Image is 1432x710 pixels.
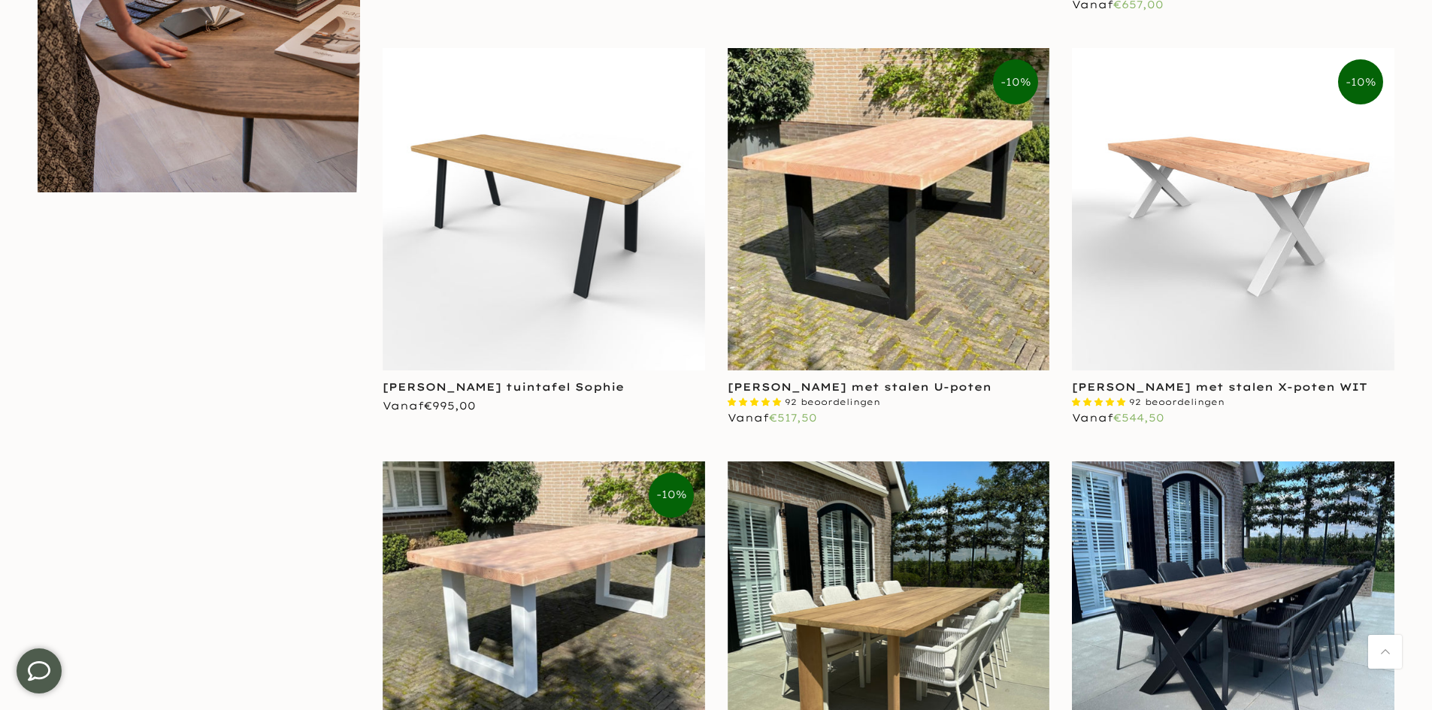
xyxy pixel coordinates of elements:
[1338,59,1383,104] span: -10%
[383,399,476,412] span: Vanaf
[1368,635,1402,669] a: Terug naar boven
[1072,380,1367,394] a: [PERSON_NAME] met stalen X-poten WIT
[383,380,624,394] a: [PERSON_NAME] tuintafel Sophie
[1072,48,1394,370] img: Rechthoekige douglas tuintafel met witte stalen X-poten
[1129,397,1225,407] span: 92 beoordelingen
[424,399,476,412] span: €995,00
[649,473,694,518] span: -10%
[1072,411,1164,424] span: Vanaf
[728,380,992,394] a: [PERSON_NAME] met stalen U-poten
[1113,411,1164,424] span: €544,50
[1072,397,1129,407] span: 4.87 stars
[785,397,880,407] span: 92 beoordelingen
[993,59,1038,104] span: -10%
[728,411,817,424] span: Vanaf
[769,411,817,424] span: €517,50
[728,397,785,407] span: 4.87 stars
[2,633,77,708] iframe: toggle-frame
